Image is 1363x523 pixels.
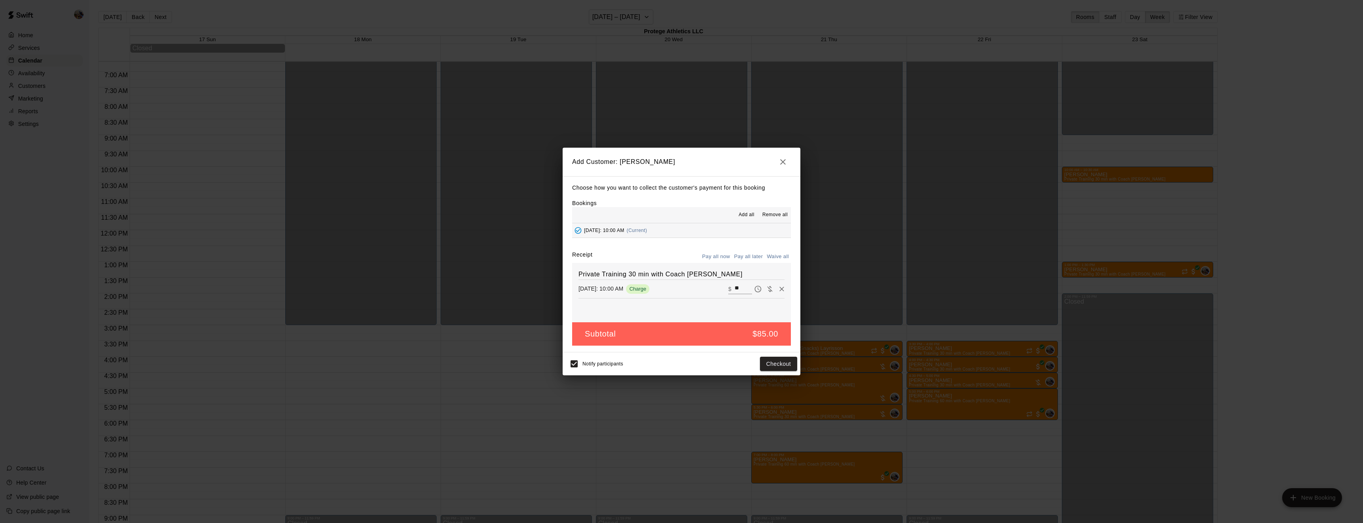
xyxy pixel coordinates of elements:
button: Remove [776,283,788,295]
h5: $85.00 [752,329,778,339]
span: Remove all [762,211,788,219]
span: Notify participants [582,361,623,367]
button: Add all [734,209,759,221]
label: Receipt [572,251,592,263]
span: Add all [739,211,754,219]
h5: Subtotal [585,329,616,339]
label: Bookings [572,200,597,206]
span: Pay later [752,285,764,292]
p: Choose how you want to collect the customer's payment for this booking [572,183,791,193]
span: [DATE]: 10:00 AM [584,228,624,233]
button: Waive all [765,251,791,263]
span: Waive payment [764,285,776,292]
h6: Private Training 30 min with Coach [PERSON_NAME] [578,269,785,280]
span: Charge [626,286,649,292]
p: [DATE]: 10:00 AM [578,285,623,293]
button: Added - Collect Payment[DATE]: 10:00 AM(Current) [572,223,791,238]
p: $ [728,285,731,293]
button: Checkout [760,357,797,371]
span: (Current) [627,228,647,233]
button: Remove all [759,209,791,221]
button: Added - Collect Payment [572,224,584,236]
button: Pay all later [732,251,765,263]
button: Pay all now [700,251,732,263]
h2: Add Customer: [PERSON_NAME] [563,148,800,176]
